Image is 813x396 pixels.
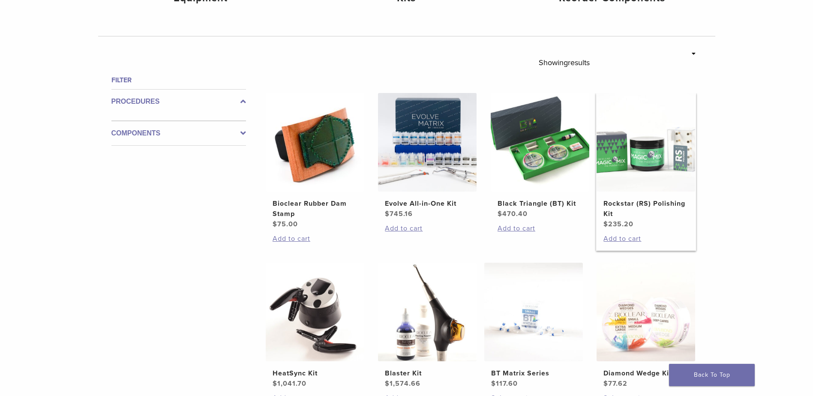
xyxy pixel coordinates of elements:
span: $ [491,379,496,388]
a: Add to cart: “Rockstar (RS) Polishing Kit” [603,234,688,244]
label: Components [111,128,246,138]
bdi: 75.00 [273,220,298,228]
span: $ [385,379,390,388]
bdi: 235.20 [603,220,633,228]
h2: Bioclear Rubber Dam Stamp [273,198,357,219]
span: $ [603,379,608,388]
img: Rockstar (RS) Polishing Kit [597,93,695,192]
span: $ [498,210,502,218]
bdi: 470.40 [498,210,528,218]
h2: Evolve All-in-One Kit [385,198,470,209]
img: Blaster Kit [378,263,477,361]
span: $ [273,220,277,228]
a: Blaster KitBlaster Kit $1,574.66 [378,263,477,389]
img: HeatSync Kit [266,263,364,361]
label: Procedures [111,96,246,107]
img: Black Triangle (BT) Kit [491,93,589,192]
h4: Filter [111,75,246,85]
a: Bioclear Rubber Dam StampBioclear Rubber Dam Stamp $75.00 [265,93,365,229]
a: Rockstar (RS) Polishing KitRockstar (RS) Polishing Kit $235.20 [596,93,696,229]
a: Back To Top [669,364,755,386]
span: $ [273,379,277,388]
h2: Black Triangle (BT) Kit [498,198,582,209]
bdi: 1,574.66 [385,379,420,388]
a: Add to cart: “Evolve All-in-One Kit” [385,223,470,234]
img: Diamond Wedge Kits [597,263,695,361]
h2: BT Matrix Series [491,368,576,378]
a: BT Matrix SeriesBT Matrix Series $117.60 [484,263,584,389]
img: Evolve All-in-One Kit [378,93,477,192]
a: HeatSync KitHeatSync Kit $1,041.70 [265,263,365,389]
bdi: 745.16 [385,210,413,218]
a: Evolve All-in-One KitEvolve All-in-One Kit $745.16 [378,93,477,219]
a: Add to cart: “Bioclear Rubber Dam Stamp” [273,234,357,244]
span: $ [603,220,608,228]
bdi: 117.60 [491,379,518,388]
img: Bioclear Rubber Dam Stamp [266,93,364,192]
span: $ [385,210,390,218]
img: BT Matrix Series [484,263,583,361]
a: Diamond Wedge KitsDiamond Wedge Kits $77.62 [596,263,696,389]
h2: Diamond Wedge Kits [603,368,688,378]
h2: HeatSync Kit [273,368,357,378]
bdi: 1,041.70 [273,379,306,388]
p: Showing results [539,54,590,72]
bdi: 77.62 [603,379,627,388]
h2: Rockstar (RS) Polishing Kit [603,198,688,219]
h2: Blaster Kit [385,368,470,378]
a: Black Triangle (BT) KitBlack Triangle (BT) Kit $470.40 [490,93,590,219]
a: Add to cart: “Black Triangle (BT) Kit” [498,223,582,234]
